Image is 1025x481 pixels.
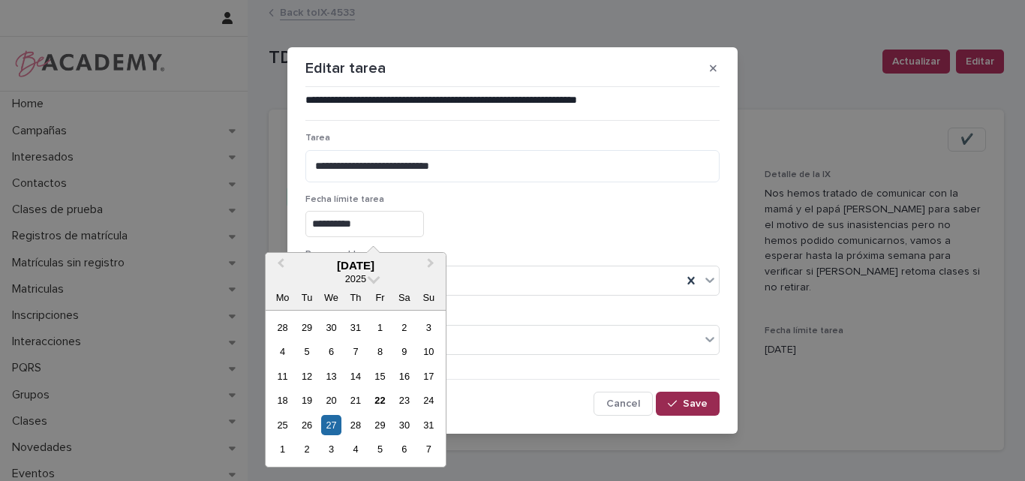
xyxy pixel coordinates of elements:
[370,341,390,362] div: Choose Friday, 8 August 2025
[394,415,414,435] div: Choose Saturday, 30 August 2025
[305,195,384,204] span: Fecha límite tarea
[296,439,317,459] div: Choose Tuesday, 2 September 2025
[267,254,291,278] button: Previous Month
[394,341,414,362] div: Choose Saturday, 9 August 2025
[272,415,293,435] div: Choose Monday, 25 August 2025
[370,390,390,410] div: Choose Friday, 22 August 2025
[656,392,720,416] button: Save
[296,415,317,435] div: Choose Tuesday, 26 August 2025
[321,317,341,338] div: Choose Wednesday, 30 July 2025
[266,259,446,272] div: [DATE]
[321,390,341,410] div: Choose Wednesday, 20 August 2025
[345,341,365,362] div: Choose Thursday, 7 August 2025
[321,341,341,362] div: Choose Wednesday, 6 August 2025
[270,315,440,461] div: month 2025-08
[419,439,439,459] div: Choose Sunday, 7 September 2025
[370,439,390,459] div: Choose Friday, 5 September 2025
[321,415,341,435] div: Choose Wednesday, 27 August 2025
[419,341,439,362] div: Choose Sunday, 10 August 2025
[321,287,341,308] div: We
[394,390,414,410] div: Choose Saturday, 23 August 2025
[272,390,293,410] div: Choose Monday, 18 August 2025
[296,366,317,386] div: Choose Tuesday, 12 August 2025
[305,59,386,77] p: Editar tarea
[345,439,365,459] div: Choose Thursday, 4 September 2025
[419,317,439,338] div: Choose Sunday, 3 August 2025
[370,366,390,386] div: Choose Friday, 15 August 2025
[394,439,414,459] div: Choose Saturday, 6 September 2025
[683,398,708,409] span: Save
[345,366,365,386] div: Choose Thursday, 14 August 2025
[419,415,439,435] div: Choose Sunday, 31 August 2025
[419,366,439,386] div: Choose Sunday, 17 August 2025
[394,366,414,386] div: Choose Saturday, 16 August 2025
[272,287,293,308] div: Mo
[345,415,365,435] div: Choose Thursday, 28 August 2025
[296,287,317,308] div: Tu
[594,392,653,416] button: Cancel
[305,134,330,143] span: Tarea
[321,439,341,459] div: Choose Wednesday, 3 September 2025
[370,415,390,435] div: Choose Friday, 29 August 2025
[296,317,317,338] div: Choose Tuesday, 29 July 2025
[272,341,293,362] div: Choose Monday, 4 August 2025
[419,287,439,308] div: Su
[296,390,317,410] div: Choose Tuesday, 19 August 2025
[419,390,439,410] div: Choose Sunday, 24 August 2025
[296,341,317,362] div: Choose Tuesday, 5 August 2025
[394,287,414,308] div: Sa
[345,317,365,338] div: Choose Thursday, 31 July 2025
[345,273,366,284] span: 2025
[394,317,414,338] div: Choose Saturday, 2 August 2025
[606,398,640,409] span: Cancel
[272,439,293,459] div: Choose Monday, 1 September 2025
[370,287,390,308] div: Fr
[370,317,390,338] div: Choose Friday, 1 August 2025
[321,366,341,386] div: Choose Wednesday, 13 August 2025
[420,254,444,278] button: Next Month
[272,317,293,338] div: Choose Monday, 28 July 2025
[345,390,365,410] div: Choose Thursday, 21 August 2025
[345,287,365,308] div: Th
[272,366,293,386] div: Choose Monday, 11 August 2025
